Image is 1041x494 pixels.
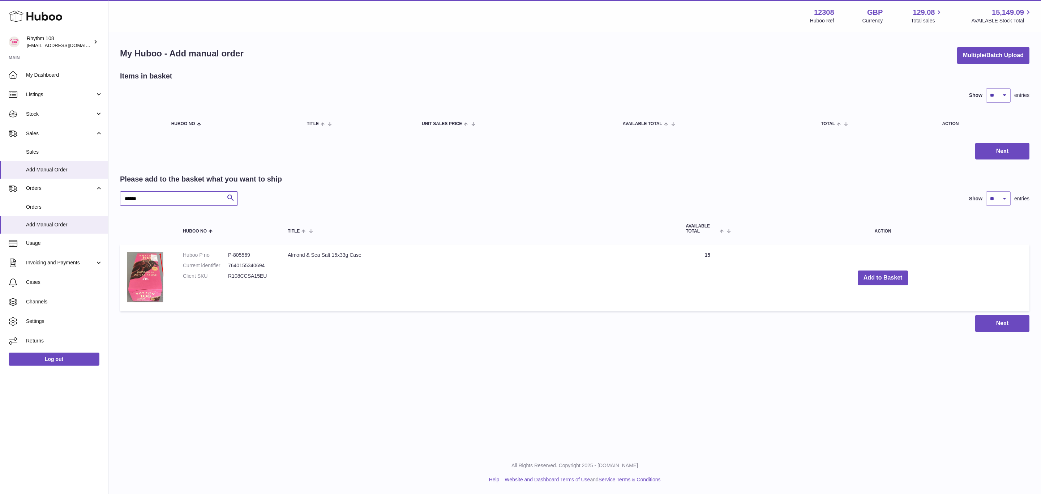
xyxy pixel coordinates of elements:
span: Title [288,229,300,234]
p: All Rights Reserved. Copyright 2025 - [DOMAIN_NAME] [114,462,1035,469]
span: My Dashboard [26,72,103,78]
span: Unit Sales Price [422,122,462,126]
dt: Current identifier [183,262,228,269]
span: AVAILABLE Total [623,122,662,126]
span: Add Manual Order [26,166,103,173]
span: Title [307,122,319,126]
img: Almond & Sea Salt 15x33g Case [127,252,163,303]
span: Add Manual Order [26,221,103,228]
span: [EMAIL_ADDRESS][DOMAIN_NAME] [27,42,106,48]
button: Next [975,143,1029,160]
button: Add to Basket [858,271,908,285]
div: Huboo Ref [810,17,834,24]
span: Channels [26,298,103,305]
div: Rhythm 108 [27,35,92,49]
span: 15,149.09 [992,8,1024,17]
dd: 7640155340694 [228,262,273,269]
li: and [502,476,660,483]
div: Currency [862,17,883,24]
strong: GBP [867,8,883,17]
dt: Huboo P no [183,252,228,259]
span: Usage [26,240,103,247]
span: Huboo no [171,122,195,126]
a: Log out [9,353,99,366]
span: entries [1014,195,1029,202]
dt: Client SKU [183,273,228,280]
strong: 12308 [814,8,834,17]
span: 129.08 [913,8,935,17]
span: AVAILABLE Total [686,224,718,233]
a: Help [489,477,500,482]
span: entries [1014,92,1029,99]
span: Returns [26,337,103,344]
img: internalAdmin-12308@internal.huboo.com [9,37,20,47]
span: Orders [26,185,95,192]
td: 15 [678,244,736,311]
span: Sales [26,130,95,137]
th: Action [736,217,1029,240]
td: Almond & Sea Salt 15x33g Case [280,244,678,311]
label: Show [969,92,982,99]
span: Total [821,122,835,126]
a: 129.08 Total sales [911,8,943,24]
a: 15,149.09 AVAILABLE Stock Total [971,8,1032,24]
span: Settings [26,318,103,325]
span: Orders [26,204,103,210]
button: Next [975,315,1029,332]
h1: My Huboo - Add manual order [120,48,244,59]
span: Huboo no [183,229,207,234]
span: Invoicing and Payments [26,259,95,266]
h2: Please add to the basket what you want to ship [120,174,282,184]
button: Multiple/Batch Upload [957,47,1029,64]
h2: Items in basket [120,71,172,81]
span: Stock [26,111,95,118]
dd: R108CCSA15EU [228,273,273,280]
label: Show [969,195,982,202]
a: Website and Dashboard Terms of Use [505,477,590,482]
span: Listings [26,91,95,98]
span: Cases [26,279,103,286]
div: Action [942,122,1022,126]
span: Sales [26,149,103,156]
span: AVAILABLE Stock Total [971,17,1032,24]
dd: P-805569 [228,252,273,259]
a: Service Terms & Conditions [599,477,661,482]
span: Total sales [911,17,943,24]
